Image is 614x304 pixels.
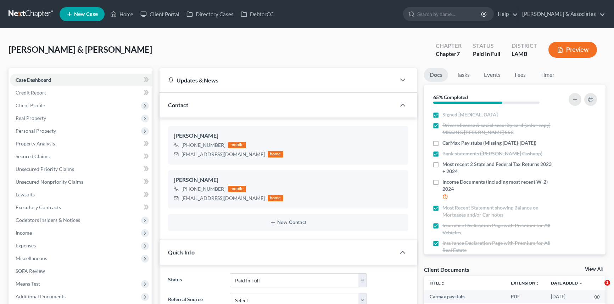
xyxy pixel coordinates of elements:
a: Unsecured Priority Claims [10,163,152,176]
span: Personal Property [16,128,56,134]
span: Unsecured Nonpriority Claims [16,179,83,185]
div: Paid In Full [473,50,500,58]
a: Unsecured Nonpriority Claims [10,176,152,188]
div: [EMAIL_ADDRESS][DOMAIN_NAME] [182,195,265,202]
strong: 65% Completed [433,94,468,100]
span: Secured Claims [16,153,50,159]
a: Client Portal [137,8,183,21]
div: Chapter [436,50,462,58]
span: Expenses [16,242,36,248]
span: CarMax Pay stubs (Missing [DATE]-[DATE]) [442,139,536,147]
a: DebtorCC [237,8,277,21]
i: unfold_more [441,281,445,286]
span: 1 [604,280,610,286]
a: Executory Contracts [10,201,152,214]
a: View All [585,267,603,272]
span: Signed [MEDICAL_DATA] [442,111,498,118]
span: Means Test [16,281,40,287]
span: Additional Documents [16,293,66,299]
td: PDF [505,290,545,303]
button: Preview [548,42,597,58]
a: Timer [535,68,560,82]
input: Search by name... [417,7,482,21]
span: Insurance Declaration Page with Premium for All Real Estate [442,240,554,254]
span: New Case [74,12,98,17]
div: Updates & News [168,76,387,84]
div: [PERSON_NAME] [174,132,403,140]
span: Most recent 2 State and Federal Tax Returns 2023 + 2024 [442,161,554,175]
span: Drivers license & social security card (color copy) MISSING [PERSON_NAME] SSC [442,122,554,136]
span: Lawsuits [16,191,35,197]
a: Lawsuits [10,188,152,201]
a: Property Analysis [10,137,152,150]
span: Executory Contracts [16,204,61,210]
a: Date Added expand_more [551,280,583,286]
div: [PHONE_NUMBER] [182,185,225,193]
a: Extensionunfold_more [511,280,540,286]
a: Fees [509,68,532,82]
a: Credit Report [10,86,152,99]
a: Events [478,68,506,82]
div: [EMAIL_ADDRESS][DOMAIN_NAME] [182,151,265,158]
div: home [268,195,283,201]
td: Carmax paystubs [424,290,506,303]
span: Contact [168,102,188,108]
span: 7 [457,50,460,57]
span: Insurance Declaration Page with Premium for All Vehicles [442,222,554,236]
i: unfold_more [535,281,540,286]
i: expand_more [579,281,583,286]
iframe: Intercom live chat [590,280,607,297]
span: Real Property [16,115,46,121]
a: Docs [424,68,448,82]
div: LAMB [512,50,537,58]
div: Chapter [436,42,462,50]
div: [PHONE_NUMBER] [182,142,225,149]
span: Income Documents (Including most recent W-2) 2024 [442,178,554,193]
div: [PERSON_NAME] [174,176,403,184]
span: SOFA Review [16,268,45,274]
a: Tasks [451,68,475,82]
div: home [268,151,283,157]
div: Client Documents [424,266,469,273]
span: Income [16,230,32,236]
div: District [512,42,537,50]
a: [PERSON_NAME] & Associates [519,8,605,21]
a: Home [107,8,137,21]
span: Client Profile [16,102,45,108]
div: mobile [228,142,246,148]
a: SOFA Review [10,265,152,277]
span: Miscellaneous [16,255,47,261]
a: Secured Claims [10,150,152,163]
span: Codebtors Insiders & Notices [16,217,80,223]
label: Status [164,273,226,287]
span: Quick Info [168,249,195,256]
div: Status [473,42,500,50]
a: Case Dashboard [10,74,152,86]
a: Directory Cases [183,8,237,21]
a: Titleunfold_more [430,280,445,286]
span: Most Recent Statement showing Balance on Mortgages and/or Car notes [442,204,554,218]
button: New Contact [174,220,403,225]
td: [DATE] [545,290,588,303]
span: Credit Report [16,90,46,96]
span: Property Analysis [16,140,55,147]
span: Bank statements ([PERSON_NAME] Cashapp) [442,150,542,157]
a: Help [494,8,518,21]
div: mobile [228,186,246,192]
span: Case Dashboard [16,77,51,83]
span: Unsecured Priority Claims [16,166,74,172]
span: [PERSON_NAME] & [PERSON_NAME] [9,44,152,55]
